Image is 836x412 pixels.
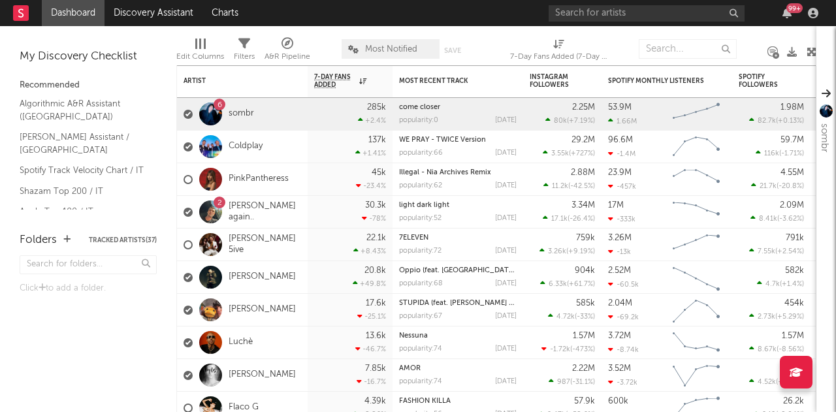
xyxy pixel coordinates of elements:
[608,247,631,256] div: -13k
[816,123,832,152] div: sombr
[552,183,568,190] span: 11.2k
[541,345,595,353] div: ( )
[577,313,593,321] span: -33 %
[229,272,296,283] a: [PERSON_NAME]
[495,280,517,287] div: [DATE]
[399,77,497,85] div: Most Recent Track
[551,150,569,157] span: 3.55k
[229,201,301,223] a: [PERSON_NAME] again..
[229,337,253,348] a: Luchè
[749,116,804,125] div: ( )
[365,201,386,210] div: 30.3k
[399,169,491,176] a: Illegal - Nia Archives Remix
[667,131,726,163] svg: Chart title
[229,174,289,185] a: PinkPantheress
[639,39,737,59] input: Search...
[399,332,428,340] a: Nessuna
[399,215,442,222] div: popularity: 52
[399,234,517,242] div: 7ELEVEN
[608,313,639,321] div: -69.2k
[265,33,310,71] div: A&R Pipeline
[545,116,595,125] div: ( )
[780,136,804,144] div: 59.7M
[575,266,595,275] div: 904k
[399,247,442,255] div: popularity: 72
[399,202,517,209] div: light dark light
[758,313,775,321] span: 2.73k
[495,150,517,157] div: [DATE]
[608,266,631,275] div: 2.52M
[608,168,632,177] div: 23.9M
[548,248,566,255] span: 3.26k
[608,136,633,144] div: 96.6M
[399,150,443,157] div: popularity: 66
[765,281,780,288] span: 4.7k
[20,232,57,248] div: Folders
[367,103,386,112] div: 285k
[399,280,443,287] div: popularity: 68
[608,182,636,191] div: -457k
[89,237,157,244] button: Tracked Artists(37)
[550,346,570,353] span: -1.72k
[362,214,386,223] div: -78 %
[778,379,802,386] span: -4.69 %
[758,379,776,386] span: 4.52k
[608,103,632,112] div: 53.9M
[399,234,428,242] a: 7ELEVEN
[530,73,575,89] div: Instagram Followers
[782,281,802,288] span: +1.4 %
[608,234,632,242] div: 3.26M
[785,266,804,275] div: 582k
[368,136,386,144] div: 137k
[495,215,517,222] div: [DATE]
[556,313,575,321] span: 4.72k
[234,33,255,71] div: Filters
[358,116,386,125] div: +2.4 %
[576,299,595,308] div: 585k
[739,73,784,89] div: Spotify Followers
[667,326,726,359] svg: Chart title
[608,332,631,340] div: 3.72M
[572,379,593,386] span: -31.1 %
[608,378,637,387] div: -3.72k
[365,364,386,373] div: 7.85k
[229,108,254,119] a: sombr
[399,378,442,385] div: popularity: 74
[569,281,593,288] span: +61.7 %
[176,49,224,65] div: Edit Columns
[495,117,517,124] div: [DATE]
[574,397,595,405] div: 57.9k
[510,33,608,71] div: 7-Day Fans Added (7-Day Fans Added)
[364,266,386,275] div: 20.8k
[229,234,301,256] a: [PERSON_NAME] 5ive
[539,247,595,255] div: ( )
[399,398,517,405] div: FASHION KILLA
[576,234,595,242] div: 759k
[510,49,608,65] div: 7-Day Fans Added (7-Day Fans Added)
[176,33,224,71] div: Edit Columns
[366,299,386,308] div: 17.6k
[568,248,593,255] span: +9.19 %
[572,103,595,112] div: 2.25M
[20,97,144,123] a: Algorithmic A&R Assistant ([GEOGRAPHIC_DATA])
[549,5,745,22] input: Search for artists
[786,3,803,13] div: 99 +
[780,168,804,177] div: 4.55M
[549,281,567,288] span: 6.33k
[608,215,635,223] div: -333k
[749,312,804,321] div: ( )
[314,73,356,89] span: 7-Day Fans Added
[749,345,804,353] div: ( )
[495,378,517,385] div: [DATE]
[399,267,517,274] a: Oppio (feat. [GEOGRAPHIC_DATA])
[667,359,726,392] svg: Chart title
[572,364,595,373] div: 2.22M
[551,215,568,223] span: 17.1k
[779,183,802,190] span: -20.8 %
[444,47,461,54] button: Save
[495,247,517,255] div: [DATE]
[229,304,296,315] a: [PERSON_NAME]
[20,281,157,296] div: Click to add a folder.
[495,182,517,189] div: [DATE]
[365,45,417,54] span: Most Notified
